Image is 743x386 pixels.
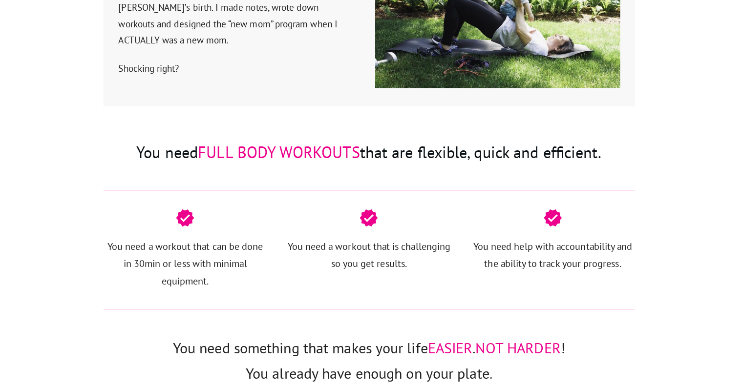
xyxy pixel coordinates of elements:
p: You need help with accountability and the ability to track your progress. [473,236,635,282]
h3: You need that are flexible, quick and efficient. [133,140,610,174]
p: Shocking right? [123,60,351,88]
p: You need a workout that can be done in 30min or less with minimal equipment. [108,236,270,299]
span: EASIER [430,335,474,354]
p: You need a workout that is challenging so you get results. [291,236,452,282]
span: FULL BODY WORKOUTS [202,141,362,161]
span: NOT HARDER [477,335,562,354]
